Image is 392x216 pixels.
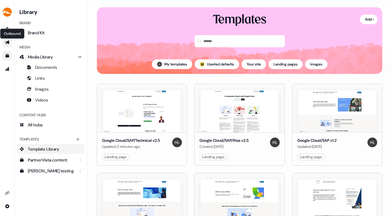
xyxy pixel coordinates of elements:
a: Go to prospects [2,24,12,34]
div: Landing page [105,154,127,160]
span: Documents [35,64,57,70]
button: Google Cloud/SAP/Technical v2.5Google Cloud/SAP/Technical v2.5Updated 3 minutes agoHondoLanding page [97,84,187,166]
div: Content Hubs [17,110,84,120]
div: [PERSON_NAME] testing [28,168,75,174]
img: Google Cloud/SAP/Rise v2.5 [201,90,278,132]
img: userled logo [200,62,205,67]
img: Hondo [172,138,182,147]
a: Documents [17,62,84,72]
div: Updated [DATE] [297,144,337,150]
a: Go to outbound experience [2,38,12,47]
div: Google Cloud/SAP/Rise v2.5 [199,138,249,144]
div: Templates [17,135,84,144]
a: Images [17,84,84,94]
a: Go to integrations [2,201,12,211]
div: Brand [17,18,84,28]
a: Go to templates [2,51,12,61]
img: Hondo [367,138,377,147]
div: ; [200,62,205,67]
div: Google Cloud/SAP v1.2 [297,138,337,144]
span: Brand Kit [28,30,44,36]
a: Go to attribution [2,64,12,74]
img: Google Cloud/SAP v1.2 [298,90,376,132]
div: Updated 3 minutes ago [102,144,160,150]
button: My templates [152,59,192,69]
a: Go to integrations [2,188,12,198]
img: Google Cloud/SAP/Technical v2.5 [103,90,181,132]
button: Add [360,15,377,24]
span: Videos [35,97,48,103]
a: PartnerVista content [17,155,84,165]
button: Google Cloud/SAP v1.2Google Cloud/SAP v1.2Updated [DATE]HondoLanding page [292,84,382,166]
a: Links [17,73,84,83]
div: Landing page [300,154,322,160]
h3: Library [17,7,84,16]
span: Template Library [28,146,59,152]
img: Hondo [270,138,280,147]
span: All hubs [28,122,43,128]
a: [PERSON_NAME] testing [17,166,84,176]
div: Google Cloud/SAP/Technical v2.5 [102,138,160,144]
span: Links [35,75,45,81]
img: Hondo [157,62,162,67]
div: PartnerVista content [28,157,75,163]
a: Brand Kit [17,28,84,38]
div: Templates [213,12,266,28]
a: Media Library [17,52,84,62]
button: userled logo;Userled defaults [195,59,239,69]
a: Template Library [17,144,84,154]
a: All hubs [17,120,84,130]
div: Landing page [202,154,224,160]
a: Videos [17,95,84,105]
button: Landing pages [268,59,303,69]
div: Media [17,42,84,52]
span: Media Library [28,54,53,60]
span: Images [35,86,49,92]
div: Created [DATE] [199,144,249,150]
button: Images [305,59,328,69]
button: Your site [242,59,266,69]
button: Google Cloud/SAP/Rise v2.5Google Cloud/SAP/Rise v2.5Created [DATE]HondoLanding page [194,84,285,166]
